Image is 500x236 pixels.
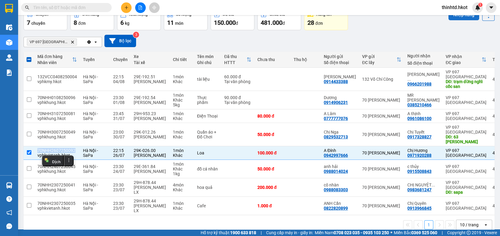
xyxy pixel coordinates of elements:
span: plus [124,5,129,10]
div: 70 [PERSON_NAME] [362,150,401,155]
div: 23:00 [113,130,128,134]
span: Miền Bắc [394,229,437,236]
div: 70NHH0108250096 [37,95,77,100]
div: c thủy [407,164,440,169]
div: vphkhung.hkot [37,169,77,174]
button: caret-down [486,2,496,13]
div: VP 697 [GEOGRAPHIC_DATA] [446,164,486,174]
span: thinhtd.hkot [437,4,472,11]
div: 60.000 đ [224,74,251,79]
img: warehouse-icon [6,24,12,31]
div: Tại văn phòng [224,79,251,84]
span: Hà Nội - SaPa [83,111,98,121]
div: 29E-361.84 [134,164,167,169]
div: 0966201988 [407,82,432,86]
div: 29H-953.23 [134,111,167,116]
span: đơn [78,21,86,26]
button: Chưa thu481.000đ [257,8,301,30]
img: warehouse-icon [6,39,12,46]
div: HTTT [224,60,247,65]
div: 23/07 [113,206,128,211]
div: Chuyến [113,57,128,62]
div: 5 kg [173,102,191,107]
strong: 1900 633 818 [230,230,256,235]
img: solution-icon [6,70,12,76]
div: 70NHH3007250049 [37,130,77,134]
div: 31/07 [113,116,128,121]
button: Khối lượng6kg [117,8,161,30]
div: 29H-878.44 [134,199,167,203]
button: aim [149,2,160,13]
div: Khác [173,206,191,211]
span: kg [125,21,129,26]
div: 1 món [173,130,191,134]
div: Điện Thoại [197,114,218,118]
th: Toggle SortBy [443,52,489,68]
sup: 3 [133,32,139,38]
span: 28 [307,19,314,26]
div: 70 [PERSON_NAME] [362,203,401,208]
div: CHỊ NGUYỆT ANH [407,183,440,187]
div: 29E-192.51 [134,74,167,79]
span: Hỗ trợ kỹ thuật: [201,229,256,236]
span: đ [282,21,285,26]
div: 01/08 [113,100,128,105]
input: Tìm tên, số ĐT hoặc mã đơn [33,4,104,11]
div: ĐC giao [446,60,482,65]
div: 1 món [173,148,191,153]
div: VP 697 [GEOGRAPHIC_DATA] [446,180,486,190]
div: 23:30 [113,164,128,169]
div: 29E-192.54 [134,95,167,100]
div: 1 món [173,74,191,79]
div: Số điện thoại [324,60,356,65]
div: Thu hộ [294,57,318,62]
img: icon-new-feature [475,5,480,10]
div: Tại văn phòng [224,100,251,105]
div: VP 697 [GEOGRAPHIC_DATA] [446,70,486,79]
div: vphkvietanh.hkot [37,153,77,158]
img: warehouse-icon [6,182,12,189]
div: 30/07 [113,134,128,139]
span: aim [152,5,156,10]
div: A thịnh [407,111,440,116]
div: Số điện thoại [407,61,440,66]
img: warehouse-icon [6,54,12,61]
th: Toggle SortBy [359,52,404,68]
div: Tên món [197,54,218,59]
span: 7 [27,19,30,26]
div: vphkhung.hkot [37,100,77,105]
div: 0914906231 [324,100,348,105]
div: Dương [324,95,356,100]
div: VP 697 [GEOGRAPHIC_DATA] [446,125,486,134]
div: ĐC lấy [362,60,396,65]
div: Chị Quyên [407,201,440,206]
div: Chưa thu [257,57,288,62]
div: Khác [173,166,191,171]
button: Đã thu150.000đ [211,8,254,30]
div: 26/07 [113,153,128,158]
span: đơn [315,21,323,26]
div: hoa quả [197,185,218,190]
div: 70NHH2607250092 [37,148,77,153]
span: ⚪️ [390,231,392,234]
div: [PERSON_NAME] [134,100,167,105]
div: tài liệu [197,77,218,82]
div: Chị Nga [324,130,356,134]
span: file-add [138,5,142,10]
div: DĐ: trạm dừng nghỉ cốc san [446,79,486,89]
div: 0822820899 [324,206,348,211]
svg: Delete [71,40,74,44]
div: 22:15 [113,148,128,153]
div: 0971920288 [407,153,432,158]
div: Tuyến [83,57,107,62]
button: file-add [135,2,146,13]
div: [PERSON_NAME] [134,169,167,174]
div: Thực phẩm [197,95,218,105]
div: 23:30 [113,201,128,206]
div: 22:15 [113,74,128,79]
span: caret-down [489,5,494,10]
div: Chi tiết [173,57,191,62]
span: 6 [120,19,124,26]
div: 200.000 đ [257,185,288,190]
span: message [6,223,12,229]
